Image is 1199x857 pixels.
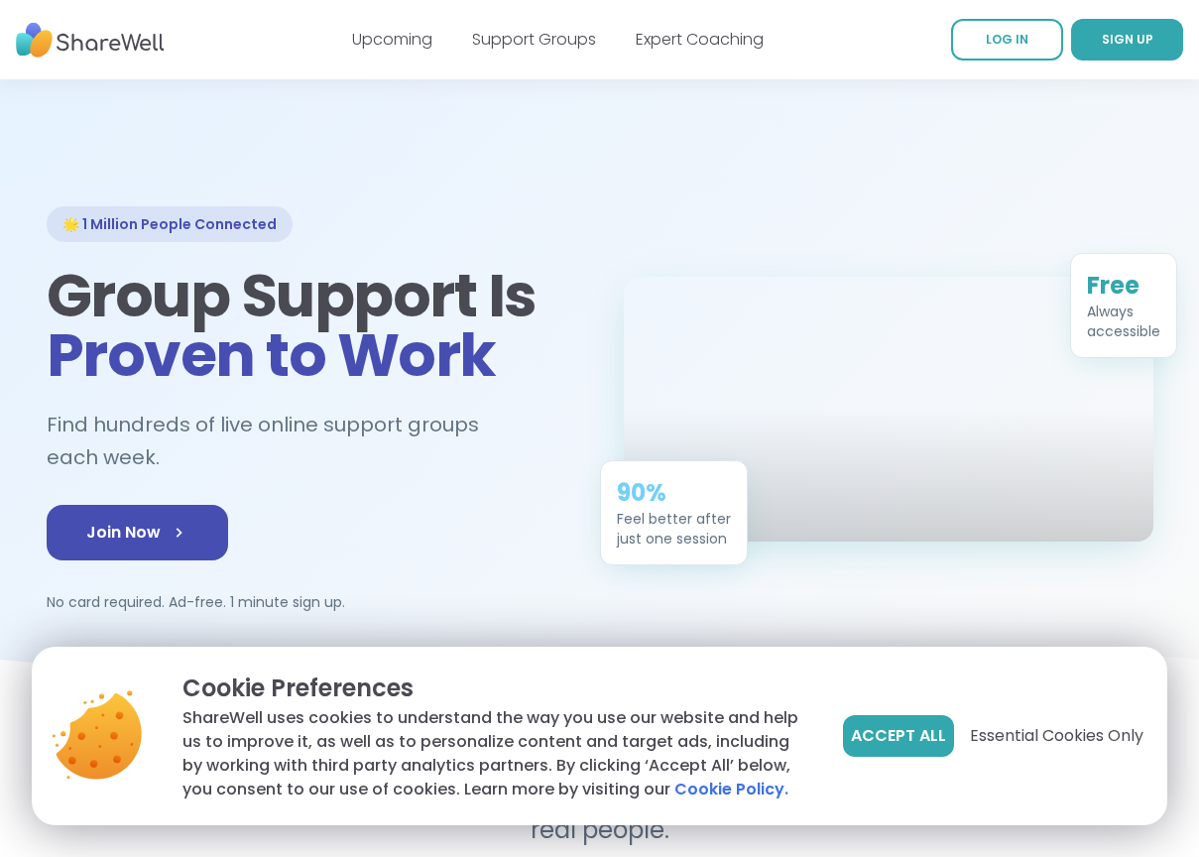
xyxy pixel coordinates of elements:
[986,31,1028,48] span: LOG IN
[851,724,946,748] span: Accept All
[16,13,165,67] img: ShareWell Nav Logo
[617,509,731,549] div: Feel better after just one session
[47,409,576,473] h2: Find hundreds of live online support groups each week.
[1102,31,1153,48] span: SIGN UP
[86,521,188,545] span: Join Now
[1087,270,1160,302] div: Free
[617,477,731,509] div: 90%
[47,206,293,242] div: 🌟 1 Million People Connected
[636,28,764,51] a: Expert Coaching
[843,715,954,757] button: Accept All
[1071,19,1183,61] a: SIGN UP
[47,505,228,560] a: Join Now
[182,706,811,801] p: ShareWell uses cookies to understand the way you use our website and help us to improve it, as we...
[951,19,1063,61] a: LOG IN
[472,28,596,51] a: Support Groups
[674,778,788,801] a: Cookie Policy.
[47,592,576,612] p: No card required. Ad-free. 1 minute sign up.
[970,724,1143,748] span: Essential Cookies Only
[47,313,496,397] span: Proven to Work
[352,28,432,51] a: Upcoming
[1087,302,1160,341] div: Always accessible
[182,671,811,706] p: Cookie Preferences
[47,266,576,385] h1: Group Support Is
